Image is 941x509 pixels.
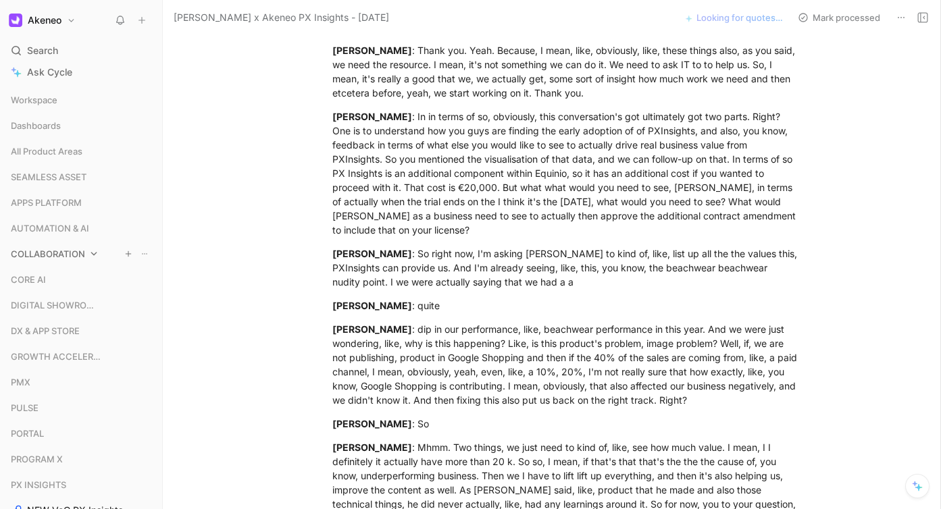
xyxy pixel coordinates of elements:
[11,119,61,132] span: Dashboards
[5,141,157,165] div: All Product Areas
[5,346,157,371] div: GROWTH ACCELERATION
[5,423,157,448] div: PORTAL
[11,144,82,158] span: All Product Areas
[332,246,800,289] div: : So right now, I'm asking [PERSON_NAME] to kind of, like, list up all the the values this, PXIns...
[11,427,44,440] span: PORTAL
[5,475,157,495] div: PX INSIGHTS
[5,115,157,140] div: Dashboards
[5,295,157,319] div: DIGITAL SHOWROOM
[5,41,157,61] div: Search
[27,43,58,59] span: Search
[5,269,157,290] div: CORE AI
[11,247,85,261] span: COLLABORATION
[11,401,39,414] span: PULSE
[5,244,157,268] div: COLLABORATION
[792,8,886,27] button: Mark processed
[332,45,412,56] mark: [PERSON_NAME]
[5,218,157,242] div: AUTOMATION & AI
[5,269,157,294] div: CORE AI
[11,375,30,389] span: PMX
[11,298,101,312] span: DIGITAL SHOWROOM
[5,192,157,213] div: APPS PLATFORM
[27,64,72,80] span: Ask Cycle
[5,372,157,392] div: PMX
[5,90,157,110] div: Workspace
[11,324,80,338] span: DX & APP STORE
[11,196,82,209] span: APPS PLATFORM
[332,417,800,431] div: : So
[11,221,89,235] span: AUTOMATION & AI
[5,244,157,264] div: COLLABORATION
[332,298,800,313] div: : quite
[5,321,157,345] div: DX & APP STORE
[332,43,800,100] div: : Thank you. Yeah. Because, I mean, like, obviously, like, these things also, as you said, we nee...
[5,398,157,418] div: PULSE
[5,321,157,341] div: DX & APP STORE
[11,350,104,363] span: GROWTH ACCELERATION
[5,141,157,161] div: All Product Areas
[11,452,63,466] span: PROGRAM X
[332,109,800,237] div: : In in terms of so, obviously, this conversation's got ultimately got two parts. Right? One is t...
[11,93,57,107] span: Workspace
[5,11,79,30] button: AkeneoAkeneo
[5,167,157,187] div: SEAMLESS ASSET
[11,273,46,286] span: CORE AI
[332,111,412,122] mark: [PERSON_NAME]
[28,14,61,26] h1: Akeneo
[11,478,66,491] span: PX INSIGHTS
[332,418,412,429] mark: [PERSON_NAME]
[332,248,412,259] mark: [PERSON_NAME]
[332,300,412,311] mark: [PERSON_NAME]
[5,295,157,315] div: DIGITAL SHOWROOM
[5,372,157,396] div: PMX
[9,14,22,27] img: Akeneo
[5,115,157,136] div: Dashboards
[677,8,789,27] button: Looking for quotes…
[332,323,412,335] mark: [PERSON_NAME]
[11,170,86,184] span: SEAMLESS ASSET
[5,449,157,473] div: PROGRAM X
[174,9,389,26] span: [PERSON_NAME] x Akeneo PX Insights - [DATE]
[5,167,157,191] div: SEAMLESS ASSET
[5,423,157,444] div: PORTAL
[332,322,800,407] div: : dip in our performance, like, beachwear performance in this year. And we were just wondering, l...
[5,192,157,217] div: APPS PLATFORM
[5,449,157,469] div: PROGRAM X
[5,346,157,367] div: GROWTH ACCELERATION
[5,218,157,238] div: AUTOMATION & AI
[332,441,412,453] mark: [PERSON_NAME]
[5,398,157,422] div: PULSE
[5,62,157,82] a: Ask Cycle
